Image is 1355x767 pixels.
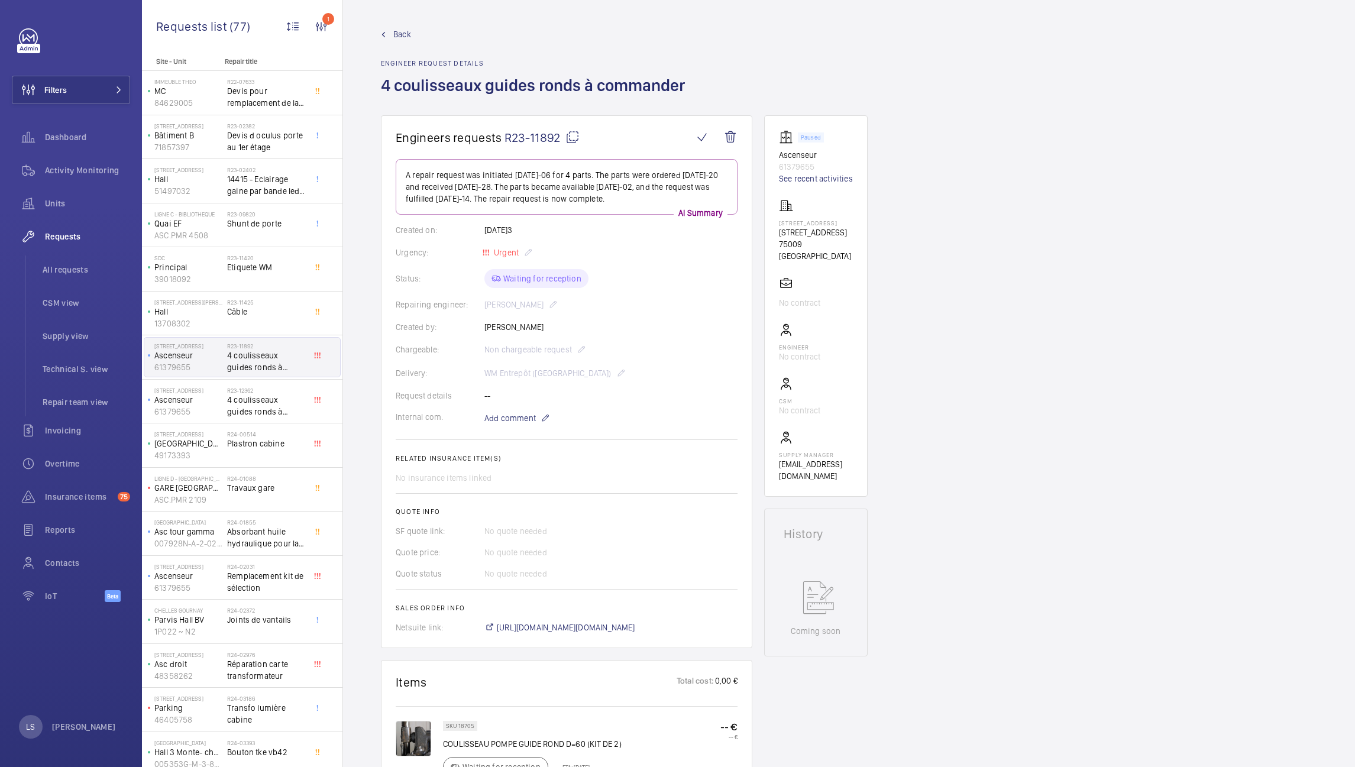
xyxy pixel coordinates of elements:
[154,670,222,682] p: 48358262
[154,475,222,482] p: Ligne D - [GEOGRAPHIC_DATA]
[154,130,222,141] p: Bâtiment B
[227,739,305,746] h2: R24-03393
[154,394,222,406] p: Ascenseur
[484,412,536,424] span: Add comment
[26,721,35,733] p: LS
[227,394,305,418] span: 4 coulisseaux guides ronds à commander
[154,406,222,418] p: 61379655
[779,297,820,309] p: No contract
[674,207,727,219] p: AI Summary
[43,297,130,309] span: CSM view
[227,166,305,173] h2: R23-02402
[225,57,303,66] p: Repair title
[227,475,305,482] h2: R24-01088
[45,557,130,569] span: Contacts
[227,695,305,702] h2: R24-03186
[154,695,222,702] p: [STREET_ADDRESS]
[497,622,635,633] span: [URL][DOMAIN_NAME][DOMAIN_NAME]
[227,563,305,570] h2: R24-02031
[779,344,820,351] p: Engineer
[154,449,222,461] p: 49173393
[45,524,130,536] span: Reports
[505,130,580,145] span: R23-11892
[393,28,411,40] span: Back
[779,458,853,482] p: [EMAIL_ADDRESS][DOMAIN_NAME]
[779,130,798,144] img: elevator.svg
[43,264,130,276] span: All requests
[227,211,305,218] h2: R23-09820
[227,261,305,273] span: Etiquete WM
[105,590,121,602] span: Beta
[154,318,222,329] p: 13708302
[44,84,67,96] span: Filters
[154,570,222,582] p: Ascenseur
[154,746,222,758] p: Hall 3 Monte- charges BMC
[779,397,820,404] p: CSM
[791,625,840,637] p: Coming soon
[227,519,305,526] h2: R24-01855
[45,425,130,436] span: Invoicing
[154,141,222,153] p: 71857397
[779,219,853,226] p: [STREET_ADDRESS]
[154,438,222,449] p: [GEOGRAPHIC_DATA][STREET_ADDRESS]
[12,76,130,104] button: Filters
[381,75,692,115] h1: 4 coulisseaux guides ronds à commander
[227,658,305,682] span: Réparation carte transformateur
[227,651,305,658] h2: R24-02976
[154,211,222,218] p: Ligne C - BIBLIOTHEQUE
[154,702,222,714] p: Parking
[227,482,305,494] span: Travaux gare
[154,299,222,306] p: [STREET_ADDRESS][PERSON_NAME]
[154,349,222,361] p: Ascenseur
[396,675,427,690] h1: Items
[227,78,305,85] h2: R22-07633
[154,229,222,241] p: ASC.PMR 4508
[396,130,502,145] span: Engineers requests
[227,387,305,394] h2: R23-12362
[227,254,305,261] h2: R23-11420
[45,458,130,470] span: Overtime
[779,451,853,458] p: Supply manager
[227,173,305,197] span: 14415 - Eclairage gaine par bande led 17M - WECO
[45,164,130,176] span: Activity Monitoring
[779,404,820,416] p: No contract
[154,166,222,173] p: [STREET_ADDRESS]
[720,733,738,740] p: -- €
[154,519,222,526] p: [GEOGRAPHIC_DATA]
[154,614,222,626] p: Parvis Hall BV
[779,173,853,185] a: See recent activities
[484,622,635,633] a: [URL][DOMAIN_NAME][DOMAIN_NAME]
[156,19,229,34] span: Requests list
[801,135,821,140] p: Paused
[227,702,305,726] span: Transfo lumière cabine
[154,218,222,229] p: Quai EF
[154,185,222,197] p: 51497032
[227,342,305,349] h2: R23-11892
[154,526,222,538] p: Asc tour gamma
[52,721,116,733] p: [PERSON_NAME]
[118,492,130,501] span: 75
[714,675,738,690] p: 0,00 €
[779,161,853,173] p: 61379655
[227,130,305,153] span: Devis d oculus porte au 1er étage
[227,607,305,614] h2: R24-02372
[227,431,305,438] h2: R24-00514
[154,658,222,670] p: Asc droit
[154,254,222,261] p: SDC
[154,342,222,349] p: [STREET_ADDRESS]
[154,494,222,506] p: ASC.PMR 2109
[154,651,222,658] p: [STREET_ADDRESS]
[154,361,222,373] p: 61379655
[154,273,222,285] p: 39018092
[227,746,305,758] span: Bouton tke vb42
[43,363,130,375] span: Technical S. view
[154,714,222,726] p: 46405758
[446,724,474,728] p: SKU 18705
[45,590,105,602] span: IoT
[406,169,727,205] p: A repair request was initiated [DATE]-06 for 4 parts. The parts were ordered [DATE]-20 and receiv...
[720,721,738,733] p: -- €
[154,482,222,494] p: GARE [GEOGRAPHIC_DATA] RER D VOIE 2
[779,238,853,262] p: 75009 [GEOGRAPHIC_DATA]
[154,78,222,85] p: Immeuble Theo
[227,122,305,130] h2: R23-02382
